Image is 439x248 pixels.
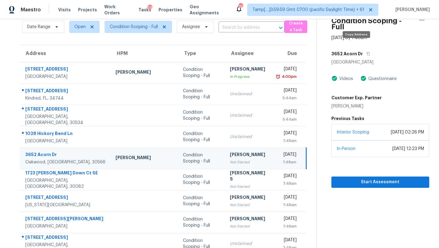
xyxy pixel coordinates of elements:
[225,45,273,62] th: Assignee
[230,66,268,74] div: [PERSON_NAME]
[331,35,367,41] div: [DATE] by 7:48am
[25,202,106,208] div: [US_STATE][GEOGRAPHIC_DATA]
[277,159,296,165] div: 7:48am
[277,237,297,245] div: [DATE]
[183,109,220,122] div: Condition Scoping - Full
[230,184,268,190] div: Not Started
[25,66,106,74] div: [STREET_ADDRESS]
[110,24,158,30] span: Condition Scoping - Full
[183,67,220,79] div: Condition Scoping - Full
[111,45,178,62] th: HPM
[190,4,228,16] span: Geo Assignments
[25,177,106,190] div: [GEOGRAPHIC_DATA], [GEOGRAPHIC_DATA], 30082
[25,130,106,138] div: 1028 Hickory Bend Ln
[331,59,429,65] div: [GEOGRAPHIC_DATA]
[25,106,106,114] div: [STREET_ADDRESS]
[331,18,415,30] h2: Condition Scoping - Full
[159,7,182,13] span: Properties
[276,74,280,80] img: Overdue Alarm Icon
[116,69,173,77] div: [PERSON_NAME]
[58,7,71,13] span: Visits
[25,114,106,126] div: [GEOGRAPHIC_DATA], [GEOGRAPHIC_DATA], 30534
[252,7,364,13] span: Tamp[…]3:59:59 Gmt 0700 (pacific Daylight Time) + 61
[277,116,297,122] div: 5:44am
[230,151,268,159] div: [PERSON_NAME]
[331,51,363,57] h5: 3652 Acorn Dr
[230,216,268,223] div: [PERSON_NAME]
[230,74,268,80] div: In Progress
[178,45,225,62] th: Type
[277,223,297,229] div: 7:48am
[138,8,151,12] span: Tasks
[230,223,268,229] div: Not Started
[21,7,41,13] span: Maestro
[25,159,106,165] div: Oakwood, [GEOGRAPHIC_DATA], 30566
[25,88,106,95] div: [STREET_ADDRESS]
[277,181,297,187] div: 7:48am
[230,134,268,140] div: Unclaimed
[331,95,382,101] h5: Customer Exp. Partner
[25,170,106,177] div: 1723 [PERSON_NAME] Down Ct SE
[25,151,106,159] div: 3652 Acorn Dr
[148,5,152,11] div: 24
[284,20,307,33] button: Create a Task
[230,241,268,247] div: Unclaimed
[331,103,382,109] div: [PERSON_NAME]
[392,146,424,152] div: [DATE] 12:23 PM
[337,130,369,134] a: Interior Scoping
[393,7,430,13] span: [PERSON_NAME]
[391,129,424,135] div: [DATE] 02:26 PM
[230,159,268,165] div: Not Started
[219,23,267,32] input: Search by address
[277,109,297,116] div: [DATE]
[331,75,337,82] img: Artifact Present Icon
[277,194,297,202] div: [DATE]
[25,74,106,80] div: [GEOGRAPHIC_DATA]
[280,74,297,80] div: 4:00pm
[25,194,106,202] div: [STREET_ADDRESS]
[25,95,106,101] div: Kindred, FL, 34744
[230,194,268,202] div: [PERSON_NAME]
[183,216,220,228] div: Condition Scoping - Full
[183,131,220,143] div: Condition Scoping - Full
[238,4,243,10] div: 793
[25,138,106,144] div: [GEOGRAPHIC_DATA]
[360,75,366,82] img: Artifact Present Icon
[277,138,297,144] div: 7:48am
[183,173,220,186] div: Condition Scoping - Full
[182,24,200,30] span: Assignee
[287,20,304,34] span: Create a Task
[277,173,297,181] div: [DATE]
[230,202,268,208] div: Not Started
[25,223,106,229] div: [GEOGRAPHIC_DATA]
[116,155,173,162] div: [PERSON_NAME]
[25,216,106,223] div: [STREET_ADDRESS][PERSON_NAME]
[331,177,429,188] button: Start Assessment
[331,115,429,122] h5: Previous Tasks
[78,7,97,13] span: Projects
[277,24,285,32] button: Open
[74,24,86,30] span: Open
[273,45,306,62] th: Due
[337,147,355,151] a: In-Person
[230,112,268,119] div: Unclaimed
[230,91,268,97] div: Unclaimed
[277,130,297,138] div: [DATE]
[277,87,297,95] div: [DATE]
[183,88,220,100] div: Condition Scoping - Full
[20,45,111,62] th: Address
[27,24,50,30] span: Date Range
[337,76,353,82] div: Videos
[104,4,131,16] span: Work Orders
[230,170,268,184] div: [PERSON_NAME] S
[277,216,297,223] div: [DATE]
[336,178,424,186] span: Start Assessment
[277,95,297,101] div: 5:44am
[183,152,220,164] div: Condition Scoping - Full
[183,195,220,207] div: Condition Scoping - Full
[277,202,297,208] div: 7:48am
[366,76,397,82] div: Questionnaire
[277,66,297,74] div: [DATE]
[25,234,106,242] div: [STREET_ADDRESS]
[277,151,296,159] div: [DATE]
